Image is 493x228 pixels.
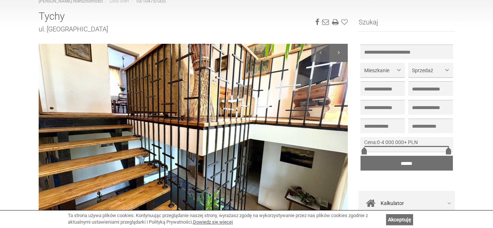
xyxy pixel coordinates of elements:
img: Dom Sprzedaż Tychy Kasztanowa [39,44,348,219]
span: Sprzedaż [412,67,443,74]
span: Kalkulator [381,198,404,208]
div: - [361,137,453,152]
a: Akceptuję [386,214,413,225]
h1: Tychy [39,11,348,22]
span: Cena: [364,139,377,145]
div: Ta strona używa plików cookies. Kontynuując przeglądanie naszej strony, wyrażasz zgodę na wykorzy... [68,212,382,226]
span: 4 000 000+ PLN [381,139,418,145]
button: Sprzedaż [408,63,452,77]
button: Mieszkanie [361,63,405,77]
span: 0 [377,139,380,145]
a: Dowiedz się więcej [193,219,233,225]
span: Mieszkanie [364,67,396,74]
h2: ul. [GEOGRAPHIC_DATA] [39,26,348,33]
h3: Szukaj [359,19,455,32]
